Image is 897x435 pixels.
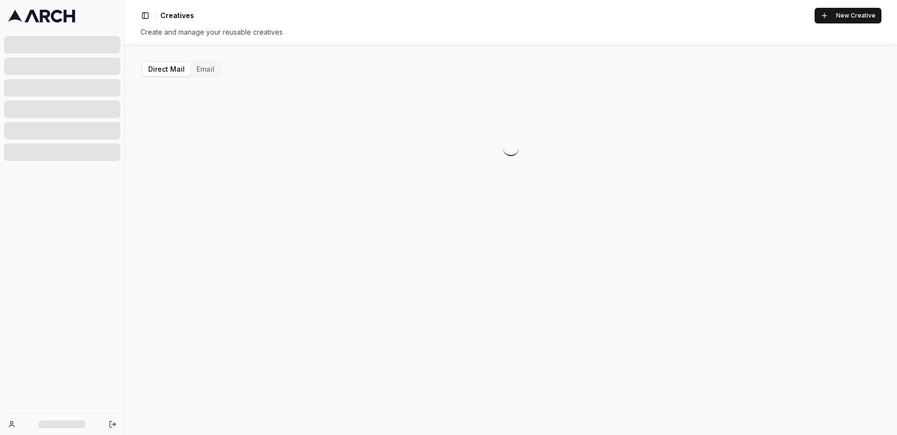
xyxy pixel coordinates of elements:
[142,62,191,76] button: Direct Mail
[815,8,881,23] button: New Creative
[160,11,194,20] nav: breadcrumb
[106,417,119,431] button: Log out
[140,27,881,37] div: Create and manage your reusable creatives
[191,62,220,76] button: Email
[160,11,194,20] span: Creatives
